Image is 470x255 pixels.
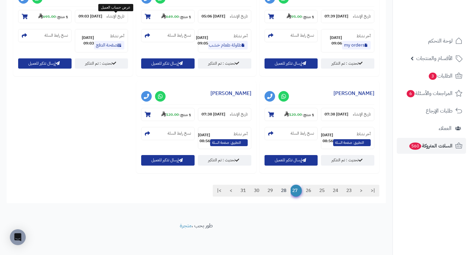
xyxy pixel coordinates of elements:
[353,112,371,117] small: تاريخ الإنشاء
[161,112,179,117] strong: 120.00
[38,13,68,20] small: -
[18,10,72,23] section: 1 منتج-695.00
[141,108,195,121] section: 1 منتج-120.00
[325,112,348,117] strong: [DATE] 07:38
[210,139,248,146] span: التطبيق: صفحة السلة
[315,185,329,197] a: 25
[107,14,124,19] small: تاريخ الإنشاء
[287,14,302,19] strong: 95.00
[75,58,128,69] a: تحديث : تم التذكير
[10,229,26,245] div: Open Intercom Messenger
[230,14,248,19] small: تاريخ الإنشاء
[168,131,191,136] small: نسخ رابط السلة
[202,14,225,19] strong: [DATE] 05:06
[161,111,191,118] small: -
[409,141,453,150] span: السلات المتروكة
[397,33,466,49] a: لوحة التحكم
[397,103,466,119] a: طلبات الإرجاع
[301,185,315,197] a: 26
[265,155,318,165] button: إرسال تذكير للعميل
[210,89,251,97] a: [PERSON_NAME]
[213,185,226,197] a: >|
[141,127,195,140] section: نسخ رابط السلة
[234,33,248,39] small: آخر نشاط
[198,132,210,143] strong: [DATE] 08:56
[265,108,318,121] section: 1 منتج-120.00
[325,35,342,46] strong: [DATE] 09:06
[277,185,291,197] a: 28
[291,33,314,38] small: نسخ رابط السلة
[428,72,437,80] span: 3
[198,58,251,69] a: تحديث : تم التذكير
[342,185,356,197] a: 23
[409,142,422,150] span: 560
[180,222,192,230] a: متجرة
[287,13,314,20] small: -
[263,185,277,197] a: 29
[265,127,318,140] section: نسخ رابط السلة
[366,185,379,197] a: |<
[342,41,371,49] a: my orders
[321,155,374,165] a: تحديث : تم التذكير
[18,29,72,42] section: نسخ رابط السلة
[428,71,453,80] span: الطلبات
[236,185,250,197] a: 31
[141,58,195,69] button: إرسال تذكير للعميل
[357,131,371,137] small: آخر نشاط
[290,185,302,197] span: 27
[180,14,191,19] strong: 1 منتج
[321,58,374,69] a: تحديث : تم التذكير
[141,10,195,23] section: 1 منتج-649.00
[439,124,452,133] span: العملاء
[284,112,302,117] strong: 120.00
[265,10,318,23] section: 1 منتج-95.00
[208,41,248,49] a: طاولة طعام خشب مع أرجل معدنية 6 كرسي بني 1759672354
[265,58,318,69] button: إرسال تذكير للعميل
[250,185,264,197] a: 30
[353,14,371,19] small: تاريخ الإنشاء
[78,14,102,19] strong: [DATE] 09:03
[406,89,453,98] span: المراجعات والأسئلة
[168,33,191,38] small: نسخ رابط السلة
[225,185,236,197] a: >
[397,138,466,154] a: السلات المتروكة560
[18,58,72,69] button: إرسال تذكير للعميل
[57,14,68,19] strong: 1 منتج
[303,112,314,117] strong: 1 منتج
[161,14,179,19] strong: 649.00
[265,29,318,42] section: نسخ رابط السلة
[397,85,466,101] a: المراجعات والأسئلة6
[425,5,464,19] img: logo-2.png
[45,33,68,38] small: نسخ رابط السلة
[416,54,453,63] span: الأقسام والمنتجات
[397,120,466,136] a: العملاء
[78,35,94,46] strong: [DATE] 09:03
[356,185,367,197] a: <
[98,4,133,11] div: عرض حساب العميل
[230,112,248,117] small: تاريخ الإنشاء
[234,131,248,137] small: آخر نشاط
[110,33,124,39] small: آخر نشاط
[321,132,333,143] strong: [DATE] 08:56
[406,90,415,97] span: 6
[428,36,453,46] span: لوحة التحكم
[303,14,314,19] strong: 1 منتج
[333,89,374,97] a: [PERSON_NAME]
[426,106,453,115] span: طلبات الإرجاع
[329,185,342,197] a: 24
[180,112,191,117] strong: 1 منتج
[94,41,124,49] a: صفحة الدفع
[198,155,251,165] a: تحديث : تم التذكير
[196,35,208,46] strong: [DATE] 09:05
[38,14,56,19] strong: 695.00
[284,111,314,118] small: -
[397,68,466,84] a: الطلبات3
[325,14,348,19] strong: [DATE] 07:39
[291,131,314,136] small: نسخ رابط السلة
[141,155,195,165] button: إرسال تذكير للعميل
[161,13,191,20] small: -
[333,139,371,146] span: التطبيق: صفحة السلة
[357,33,371,39] small: آخر نشاط
[141,29,195,42] section: نسخ رابط السلة
[202,112,225,117] strong: [DATE] 07:38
